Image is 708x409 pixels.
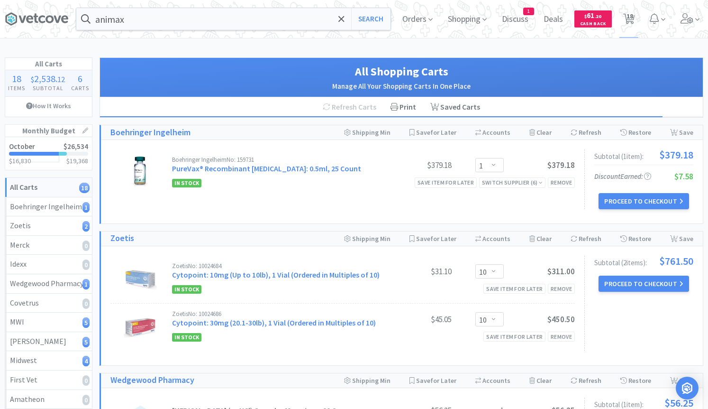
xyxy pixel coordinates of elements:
[381,314,452,325] div: $45.05
[10,316,87,328] div: MWI
[10,182,37,192] strong: All Carts
[423,97,487,117] a: Saved Carts
[5,125,92,137] h1: Monthly Budget
[5,178,92,197] a: All Carts18
[5,313,92,332] a: MWI5
[594,398,693,408] div: Subtotal ( 1 item ):
[482,178,543,187] div: Switch Supplier ( 6 )
[124,263,157,296] img: 79467d3129c14af587c8eb86c0883fd0_534320.jpeg
[9,157,31,165] span: $16,830
[475,232,510,246] div: Accounts
[82,298,90,309] i: 0
[619,16,639,25] a: 18
[415,177,477,187] div: Save item for later
[110,232,134,245] a: Zoetis
[498,15,532,24] a: Discuss1
[620,232,651,246] div: Restore
[82,337,90,347] i: 5
[119,157,161,190] img: 178e9660b01543d4b7a390e74d4fd212_404533.png
[316,97,383,117] div: Refresh Carts
[82,279,90,289] i: 1
[5,351,92,371] a: Midwest4
[584,11,601,20] span: 61
[110,373,194,387] a: Wedgewood Pharmacy
[10,297,87,309] div: Covetrus
[82,375,90,386] i: 0
[344,373,390,388] div: Shipping Min
[670,373,693,388] div: Save
[70,157,88,165] span: 19,368
[82,317,90,328] i: 5
[5,97,92,115] a: How It Works
[416,128,456,137] span: Save for Later
[172,333,201,342] span: In Stock
[529,125,552,139] div: Clear
[10,201,87,213] div: Boehringer Ingelheim
[10,335,87,348] div: [PERSON_NAME]
[571,125,601,139] div: Refresh
[5,274,92,294] a: Wedgewood Pharmacy1
[10,354,87,367] div: Midwest
[594,13,601,19] span: . 20
[172,263,381,269] div: Zoetis No: 10024684
[64,142,88,151] span: $26,534
[670,232,693,246] div: Save
[31,74,34,84] span: $
[82,241,90,251] i: 0
[9,143,35,150] h2: October
[82,356,90,366] i: 4
[5,371,92,390] a: First Vet0
[599,276,689,292] button: Proceed to Checkout
[571,373,601,388] div: Refresh
[78,73,82,84] span: 6
[475,125,510,139] div: Accounts
[548,284,575,294] div: Remove
[28,84,68,93] h4: Subtotal
[574,6,612,32] a: $61.20Cash Back
[5,294,92,313] a: Covetrus0
[5,255,92,274] a: Idexx0
[351,8,390,30] button: Search
[66,158,88,164] h3: $
[674,171,693,182] span: $7.58
[82,221,90,232] i: 2
[594,256,693,266] div: Subtotal ( 2 item s ):
[5,332,92,352] a: [PERSON_NAME]5
[344,125,390,139] div: Shipping Min
[172,270,380,279] a: Cytopoint: 10mg (Up to 10lb), 1 Vial (Ordered in Multiples of 10)
[10,239,87,251] div: Merck
[381,266,452,277] div: $31.10
[10,278,87,290] div: Wedgewood Pharmacy
[79,183,90,193] i: 18
[10,220,87,232] div: Zoetis
[172,157,381,163] div: Boehringer Ingelheim No: 159731
[664,398,693,408] span: $56.25
[381,159,452,171] div: $379.18
[547,266,575,277] span: $311.00
[416,376,456,385] span: Save for Later
[172,164,361,173] a: PureVax® Recombinant [MEDICAL_DATA]: 0.5ml, 25 Count
[580,21,606,28] span: Cash Back
[124,311,157,344] img: c75d754290ff494087b9ddf993b7bf2c_527056.jpeg
[594,172,651,181] span: Discount Earned:
[10,374,87,386] div: First Vet
[571,232,601,246] div: Refresh
[110,126,191,139] h1: Boehringer Ingelheim
[172,285,201,294] span: In Stock
[172,311,381,317] div: Zoetis No: 10024686
[10,393,87,406] div: Amatheon
[659,256,693,266] span: $761.50
[383,97,423,117] div: Print
[34,73,55,84] span: 2,538
[5,58,92,70] h1: All Carts
[416,234,456,243] span: Save for Later
[12,73,21,84] span: 18
[109,81,693,92] h2: Manage All Your Shopping Carts In One Place
[540,15,567,24] a: Deals
[524,8,534,15] span: 1
[529,232,552,246] div: Clear
[28,74,68,84] div: .
[109,63,693,81] h1: All Shopping Carts
[599,193,689,209] button: Proceed to Checkout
